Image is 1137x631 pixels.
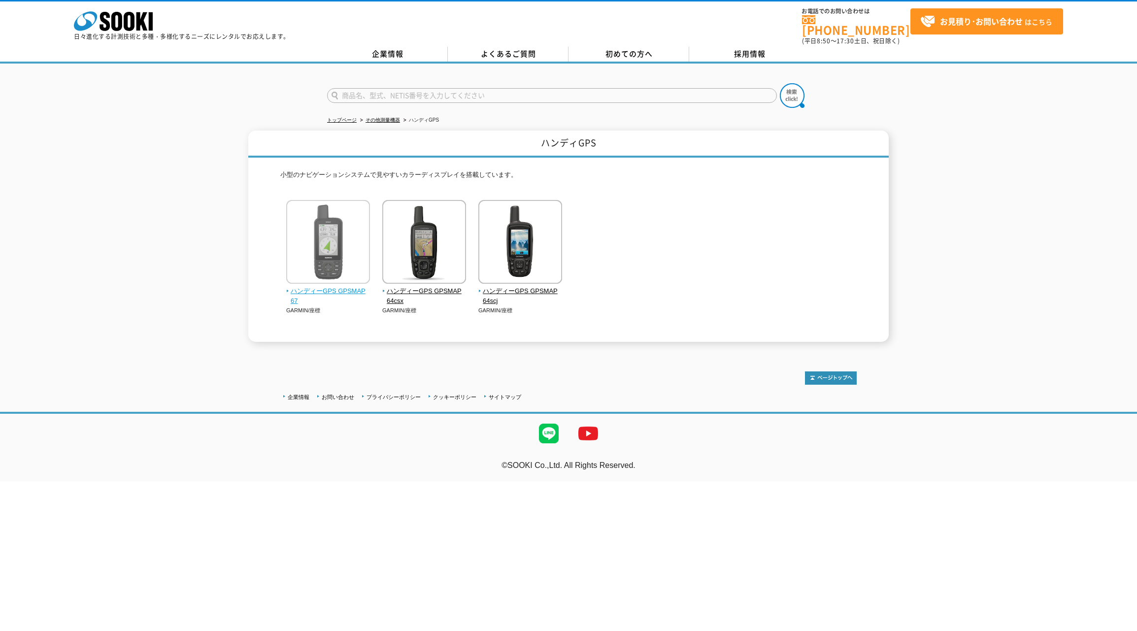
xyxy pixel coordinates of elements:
a: サイトマップ [489,394,521,400]
a: 採用情報 [689,47,810,62]
a: ハンディーGPS GPSMAP 64csx [382,277,467,306]
span: 8:50 [817,36,831,45]
h1: ハンディGPS [248,131,889,158]
span: ハンディーGPS GPSMAP 64scj [478,286,563,307]
a: プライバシーポリシー [367,394,421,400]
a: 企業情報 [288,394,309,400]
span: (平日 ～ 土日、祝日除く) [802,36,900,45]
img: ハンディーGPS GPSMAP 67 [286,200,370,286]
p: 日々進化する計測技術と多種・多様化するニーズにレンタルでお応えします。 [74,33,290,39]
p: 小型のナビゲーションシステムで見やすいカラーディスプレイを搭載しています。 [280,170,857,185]
span: 初めての方へ [605,48,653,59]
a: テストMail [1099,471,1137,480]
strong: お見積り･お問い合わせ [940,15,1023,27]
li: ハンディGPS [401,115,439,126]
img: btn_search.png [780,83,804,108]
a: 初めての方へ [568,47,689,62]
span: ハンディーGPS GPSMAP 64csx [382,286,467,307]
span: ハンディーGPS GPSMAP 67 [286,286,370,307]
img: YouTube [568,414,608,453]
a: よくあるご質問 [448,47,568,62]
input: 商品名、型式、NETIS番号を入力してください [327,88,777,103]
span: お電話でのお問い合わせは [802,8,910,14]
span: 17:30 [836,36,854,45]
p: GARMIN/座標 [286,306,370,315]
p: GARMIN/座標 [382,306,467,315]
a: 企業情報 [327,47,448,62]
img: ハンディーGPS GPSMAP 64scj [478,200,562,286]
img: LINE [529,414,568,453]
p: GARMIN/座標 [478,306,563,315]
a: ハンディーGPS GPSMAP 67 [286,277,370,306]
img: トップページへ [805,371,857,385]
span: はこちら [920,14,1052,29]
a: ハンディーGPS GPSMAP 64scj [478,277,563,306]
a: [PHONE_NUMBER] [802,15,910,35]
a: その他測量機器 [366,117,400,123]
a: お問い合わせ [322,394,354,400]
a: トップページ [327,117,357,123]
a: お見積り･お問い合わせはこちら [910,8,1063,34]
a: クッキーポリシー [433,394,476,400]
img: ハンディーGPS GPSMAP 64csx [382,200,466,286]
